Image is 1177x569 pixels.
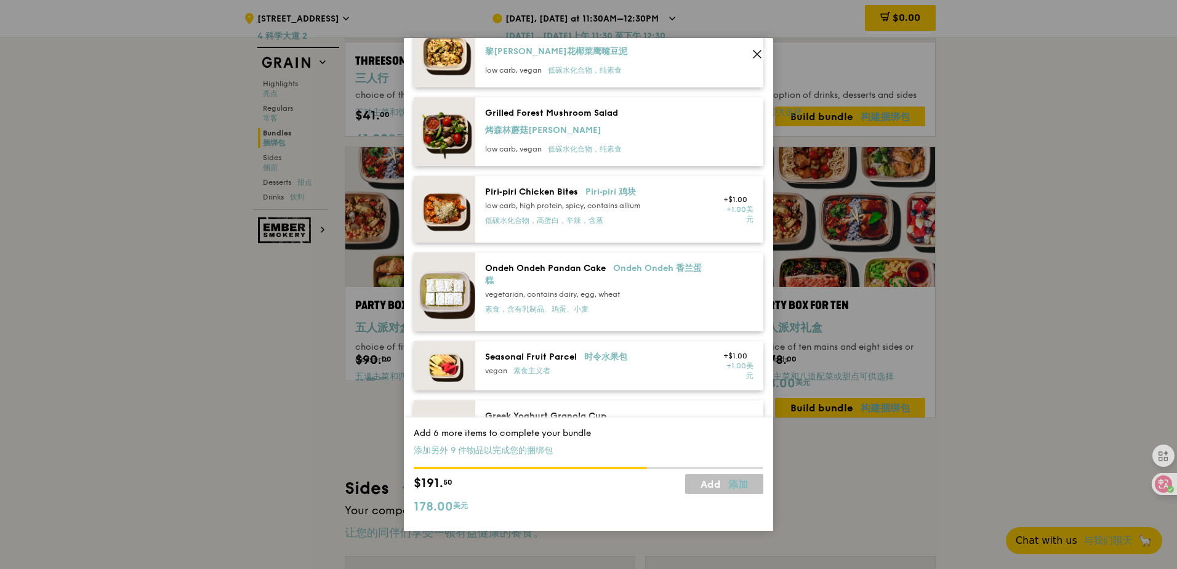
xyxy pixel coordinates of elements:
[485,125,601,135] font: 烤森林蘑菇[PERSON_NAME]
[585,187,637,197] font: Piri‑piri 鸡块
[414,252,475,331] img: daily_normal_Ondeh_Ondeh_Pandan_Cake-HORZ.jpg
[726,361,753,380] font: +1.00美元
[548,145,622,153] font: 低碳水化合物，纯素食
[584,352,627,362] font: 时令水果包
[414,427,763,462] div: Add 6 more items to complete your bundle
[414,474,443,493] span: $191.
[453,501,468,510] span: 美元
[414,498,453,516] span: 178.00
[414,97,475,166] img: daily_normal_Grilled-Forest-Mushroom-Salad-HORZ.jpg
[685,474,763,494] a: Add
[414,400,475,489] img: daily_normal_Greek_Yoghurt_Granola_Cup.jpeg
[485,186,706,198] div: Piri‑piri Chicken Bites
[726,205,753,224] font: +1.00美元
[414,341,475,390] img: daily_normal_Seasonal_Fruit_Parcel__Horizontal_.jpg
[443,477,452,487] span: 50
[548,66,622,75] font: 低碳水化合物，纯素食
[485,65,706,75] div: low carb, vegan
[485,289,706,319] div: vegetarian, contains dairy, egg, wheat
[414,445,553,456] font: 添加另外 9 件物品以完成您的捆绑包
[721,351,753,381] div: +$1.00
[485,216,603,225] font: 低碳水化合物，高蛋白，辛辣，含葱
[485,351,706,363] div: Seasonal Fruit Parcel
[485,305,588,313] font: 素食，含有乳制品、鸡蛋、小麦
[485,46,627,57] font: 黎[PERSON_NAME]花椰菜鹰嘴豆泥
[485,144,706,154] div: low carb, vegan
[485,201,706,230] div: low carb, high protein, spicy, contains allium
[513,366,550,375] font: 素食主义者
[485,366,706,376] div: vegan
[414,176,475,243] img: daily_normal_Piri-Piri-Chicken-Bites-HORZ.jpg
[728,478,748,490] font: 添加
[485,107,706,142] div: Grilled Forest Mushroom Salad
[721,195,753,224] div: +$1.00
[485,28,706,63] div: Levantine Cauliflower and Hummus
[485,262,706,287] div: Ondeh Ondeh Pandan Cake
[485,410,706,445] div: Greek Yoghurt Granola Cup
[414,18,475,87] img: daily_normal_Levantine_Cauliflower_and_Hummus__Horizontal_.jpg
